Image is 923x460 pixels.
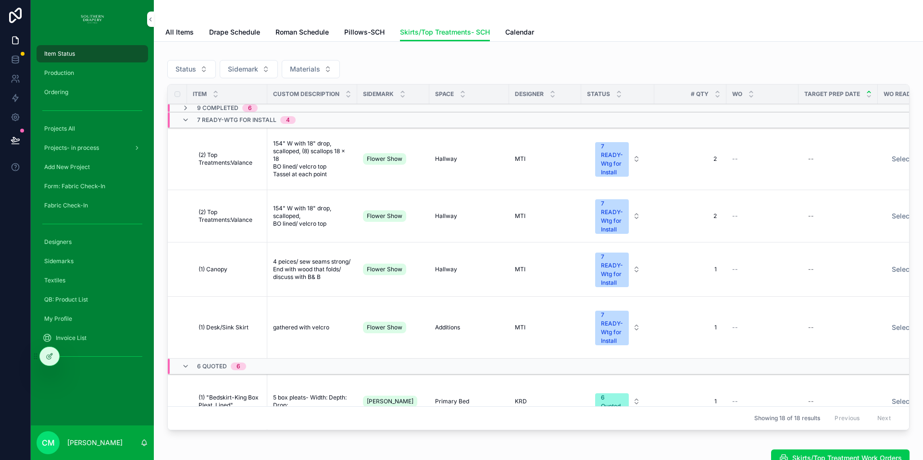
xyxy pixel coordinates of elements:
span: Designers [44,238,72,246]
span: -- [732,266,738,273]
div: 7 READY-Wtg for Install [601,142,623,177]
div: 7 READY-Wtg for Install [601,253,623,287]
span: Sidemark [363,90,394,98]
span: 2 [664,212,717,220]
a: Item Status [37,45,148,62]
span: Space [435,90,454,98]
div: -- [808,155,814,163]
span: Materials [290,64,320,74]
div: 6 [248,104,252,112]
span: Designer [515,90,544,98]
span: Hallway [435,266,457,273]
span: (1) "Bedskirt-King Box Pleat, Lined" [199,394,262,409]
a: Form: Fabric Check-In [37,178,148,195]
img: App logo [81,12,104,27]
a: Roman Schedule [275,24,329,43]
div: 6 [237,363,240,370]
span: All Items [165,27,194,37]
button: Select Button [587,248,648,291]
a: Add New Project [37,158,148,176]
div: 7 READY-Wtg for Install [601,199,623,234]
span: 1 [664,324,717,331]
span: Flower Show [367,212,402,220]
span: Status [587,90,610,98]
span: (2) Top Treatments:Valance [199,151,262,167]
span: 5 box pleats- Width: Depth: Drop: [273,394,351,409]
span: MTI [515,212,525,220]
span: Production [44,69,74,77]
span: Roman Schedule [275,27,329,37]
button: Select Button [167,60,216,78]
button: Select Button [587,388,648,414]
span: Hallway [435,155,457,163]
span: Item [193,90,207,98]
div: -- [808,398,814,405]
span: Drape Schedule [209,27,260,37]
span: 4 peices/ sew seams strong/ End with wood that folds/ discuss with B& B [273,258,351,281]
a: Production [37,64,148,82]
span: Flower Show [367,324,402,331]
span: Sidemarks [44,257,74,265]
span: QB: Product List [44,296,88,303]
div: -- [808,212,814,220]
span: Custom Description [273,90,339,98]
button: Select Button [587,306,648,349]
a: Pillows-SCH [344,24,385,43]
span: Flower Show [367,266,402,273]
button: Select Button [587,194,648,238]
span: -- [732,398,738,405]
span: (1) Canopy [199,266,227,273]
span: 9 Completed [197,104,238,112]
a: Ordering [37,84,148,101]
span: # QTY [691,90,709,98]
span: WO [732,90,742,98]
span: Hallway [435,212,457,220]
span: -- [732,212,738,220]
span: Fabric Check-In [44,202,88,209]
span: Add New Project [44,163,90,171]
span: MTI [515,324,525,331]
span: Form: Fabric Check-In [44,182,105,190]
span: cm [42,437,55,448]
a: All Items [165,24,194,43]
span: 1 [664,266,717,273]
a: QB: Product List [37,291,148,308]
span: Flower Show [367,155,402,163]
div: scrollable content [31,38,154,376]
span: (1) Desk/Sink Skirt [199,324,249,331]
div: -- [808,324,814,331]
a: Skirts/Top Treatments- SCH [400,24,490,42]
div: 4 [286,116,290,124]
p: [PERSON_NAME] [67,438,123,448]
span: Ordering [44,88,68,96]
span: 154" W with 18" drop, scalloped, BO lined/ velcro top [273,205,351,228]
a: Fabric Check-In [37,197,148,214]
span: Sidemark [228,64,258,74]
a: Drape Schedule [209,24,260,43]
button: Select Button [587,137,648,181]
span: WO ready [884,90,915,98]
span: (2) Top Treatments:Valance [199,208,262,224]
div: 7 READY-Wtg for Install [601,311,623,345]
a: Calendar [505,24,534,43]
span: Additions [435,324,460,331]
button: Select Button [282,60,340,78]
span: Primary Bed [435,398,469,405]
span: 6 Quoted [197,363,227,370]
a: Invoice List [37,329,148,347]
a: Projects All [37,120,148,137]
span: [PERSON_NAME] [367,398,413,405]
button: Select Button [220,60,278,78]
span: MTI [515,266,525,273]
span: Pillows-SCH [344,27,385,37]
span: -- [732,155,738,163]
a: Sidemarks [37,253,148,270]
span: Target Prep Date [804,90,860,98]
span: Calendar [505,27,534,37]
span: 1 [664,398,717,405]
span: 2 [664,155,717,163]
span: KRD [515,398,527,405]
a: Designers [37,233,148,251]
span: My Profile [44,315,72,323]
span: Textiles [44,277,65,284]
